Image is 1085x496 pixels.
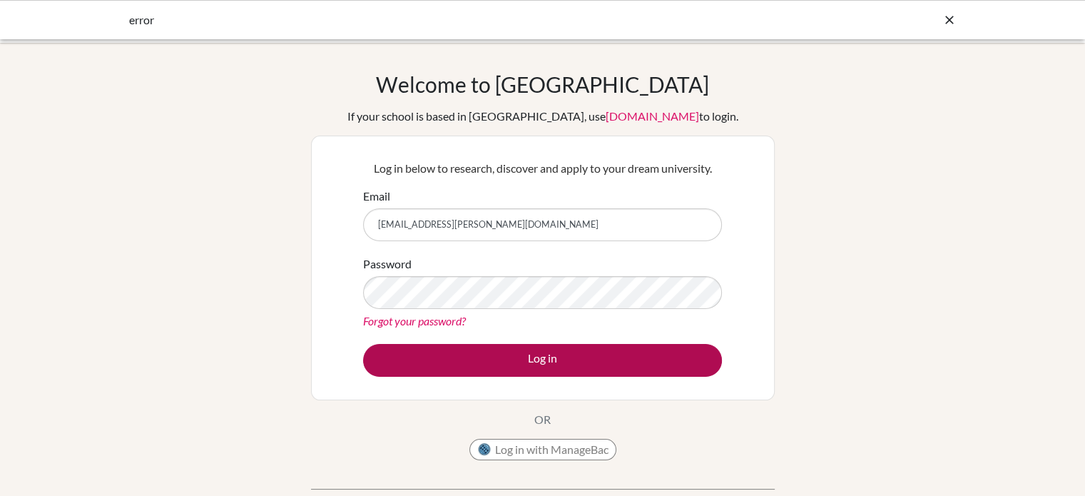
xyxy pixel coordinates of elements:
label: Password [363,255,412,273]
p: OR [534,411,551,428]
button: Log in with ManageBac [469,439,616,460]
a: Forgot your password? [363,314,466,328]
label: Email [363,188,390,205]
h1: Welcome to [GEOGRAPHIC_DATA] [376,71,709,97]
a: [DOMAIN_NAME] [606,109,699,123]
div: If your school is based in [GEOGRAPHIC_DATA], use to login. [347,108,738,125]
button: Log in [363,344,722,377]
p: Log in below to research, discover and apply to your dream university. [363,160,722,177]
div: error [129,11,743,29]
